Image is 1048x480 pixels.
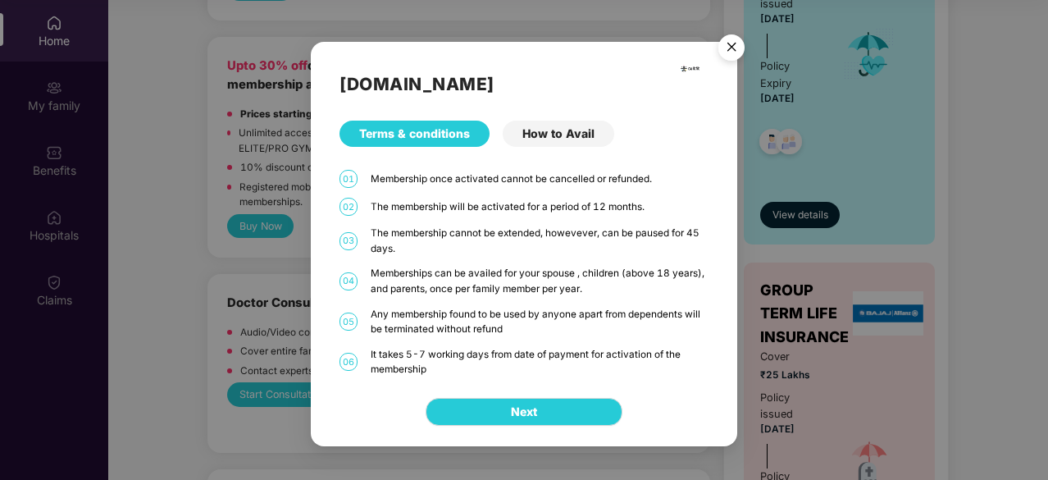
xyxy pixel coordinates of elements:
[339,353,358,371] span: 06
[371,199,709,215] div: The membership will be activated for a period of 12 months.
[339,272,358,290] span: 04
[371,307,709,337] div: Any membership found to be used by anyone apart from dependents will be terminated without refund
[371,266,709,296] div: Memberships can be availed for your spouse , children (above 18 years), and parents, once per fam...
[680,58,700,79] img: cult.png
[339,232,358,250] span: 03
[339,313,358,331] span: 05
[709,27,754,73] img: svg+xml;base64,PHN2ZyB4bWxucz0iaHR0cDovL3d3dy53My5vcmcvMjAwMC9zdmciIHdpZHRoPSI1NiIgaGVpZ2h0PSI1Ni...
[339,121,490,147] div: Terms & conditions
[339,170,358,188] span: 01
[339,71,709,98] h2: [DOMAIN_NAME]
[709,26,753,71] button: Close
[511,403,537,421] span: Next
[426,398,622,426] button: Next
[339,198,358,216] span: 02
[371,171,709,187] div: Membership once activated cannot be cancelled or refunded.
[371,226,709,256] div: The membership cannot be extended, howevever, can be paused for 45 days.
[371,347,709,377] div: It takes 5-7 working days from date of payment for activation of the membership
[503,121,614,147] div: How to Avail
